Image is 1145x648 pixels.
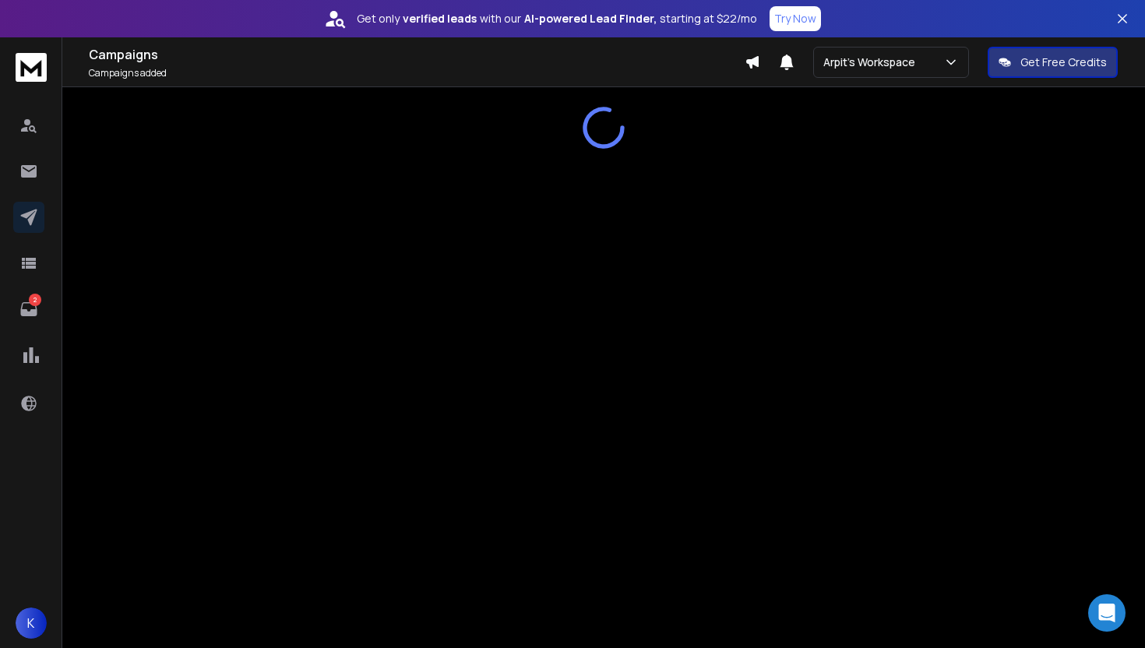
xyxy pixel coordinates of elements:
p: Arpit's Workspace [823,55,921,70]
button: K [16,607,47,639]
button: Get Free Credits [988,47,1118,78]
strong: AI-powered Lead Finder, [524,11,657,26]
strong: verified leads [403,11,477,26]
p: Get Free Credits [1020,55,1107,70]
button: Try Now [770,6,821,31]
p: Get only with our starting at $22/mo [357,11,757,26]
h1: Campaigns [89,45,745,64]
p: 2 [29,294,41,306]
p: Campaigns added [89,67,745,79]
a: 2 [13,294,44,325]
p: Try Now [774,11,816,26]
img: logo [16,53,47,82]
div: Open Intercom Messenger [1088,594,1126,632]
